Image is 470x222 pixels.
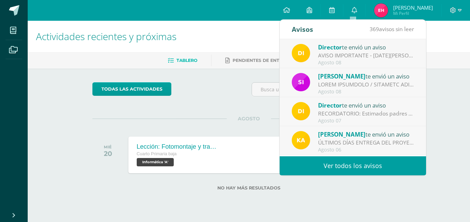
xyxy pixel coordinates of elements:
[318,101,414,110] div: te envió un aviso
[318,81,414,89] div: FERIA ACADÉMICA / CIENCIAS NATURALES: Estimados padres de familia: Reciban un cordial saludo. Les...
[318,89,414,95] div: Agosto 08
[227,115,271,122] span: AGOSTO
[318,147,414,153] div: Agosto 06
[318,101,342,109] span: Director
[318,130,365,138] span: [PERSON_NAME]
[393,10,433,16] span: Mi Perfil
[104,149,112,158] div: 20
[225,55,292,66] a: Pendientes de entrega
[177,58,197,63] span: Tablero
[318,118,414,124] div: Agosto 07
[233,58,292,63] span: Pendientes de entrega
[292,73,310,91] img: c20b0babc29a6d84fd74ae6bc187e4aa.png
[137,143,220,150] div: Lección: Fotomontaje y transformación de fotografías digitales.
[292,44,310,62] img: f0b35651ae50ff9c693c4cbd3f40c4bb.png
[280,156,426,175] a: Ver todos los avisos
[252,83,405,96] input: Busca una actividad próxima aquí...
[318,130,414,139] div: te envió un aviso
[92,185,406,191] label: No hay más resultados
[168,55,197,66] a: Tablero
[370,25,379,33] span: 369
[92,82,171,96] a: todas las Actividades
[318,43,342,51] span: Director
[292,102,310,120] img: f0b35651ae50ff9c693c4cbd3f40c4bb.png
[318,72,365,80] span: [PERSON_NAME]
[318,72,414,81] div: te envió un aviso
[137,158,174,166] span: Informática 'A'
[318,139,414,147] div: ÚLTIMOS DÍAS ENTREGA DEL PROYECTO DE UNIDAD: Chicos, les recuerdo que tienen únicamente el día de...
[374,3,388,17] img: d4b66129577d83a89ca5a3984ab70184.png
[318,60,414,66] div: Agosto 08
[137,151,177,156] span: Cuarto Primaria baja
[292,131,310,149] img: 902312298c79ccf23400ec60a4bae6b1.png
[36,30,177,43] span: Actividades recientes y próximas
[318,110,414,118] div: RECORDATORIO: Estimados padres de familia y/o encargados. Compartimos información a tomar en cuen...
[318,52,414,59] div: AVISO IMPORTANTE - LUNES 11 DE AGOSTO: Estimados padres de familia y/o encargados: Les informamos...
[393,4,433,11] span: [PERSON_NAME]
[370,25,414,33] span: avisos sin leer
[104,145,112,149] div: MIÉ
[292,20,313,39] div: Avisos
[318,43,414,52] div: te envió un aviso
